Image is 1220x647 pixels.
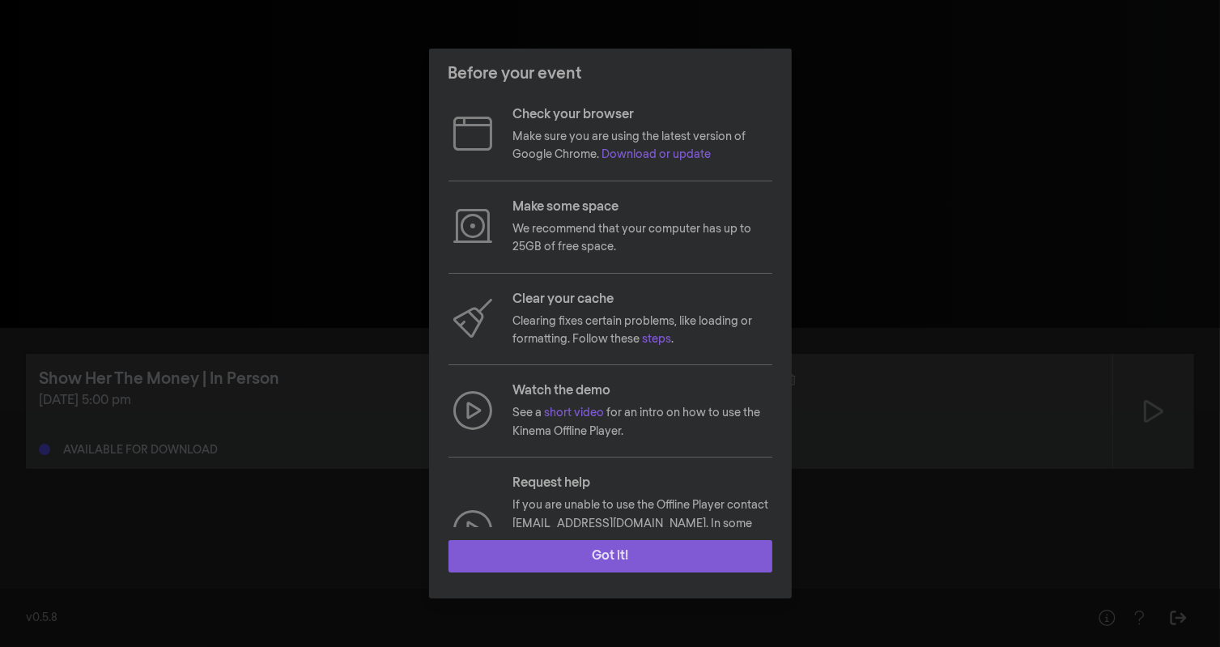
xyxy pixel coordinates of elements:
p: Watch the demo [513,381,772,401]
a: [EMAIL_ADDRESS][DOMAIN_NAME] [513,518,707,530]
p: Clear your cache [513,290,772,309]
header: Before your event [429,49,792,99]
p: Check your browser [513,105,772,125]
p: Make sure you are using the latest version of Google Chrome. [513,128,772,164]
p: Clearing fixes certain problems, like loading or formatting. Follow these . [513,313,772,349]
a: steps [643,334,672,345]
p: See a for an intro on how to use the Kinema Offline Player. [513,404,772,441]
p: Request help [513,474,772,493]
a: short video [545,407,605,419]
button: Got it! [448,540,772,573]
p: Make some space [513,198,772,217]
p: If you are unable to use the Offline Player contact . In some cases, a backup link to stream the ... [513,496,772,587]
p: We recommend that your computer has up to 25GB of free space. [513,220,772,257]
a: Download or update [602,149,712,160]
